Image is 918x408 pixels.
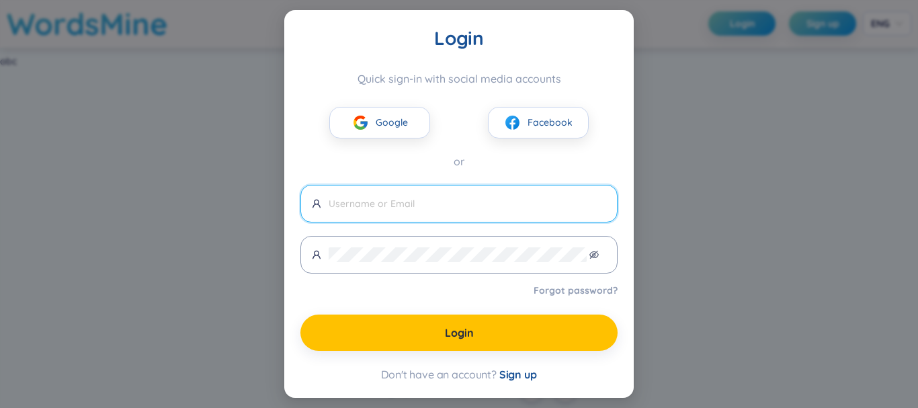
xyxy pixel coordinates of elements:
[352,114,369,131] img: google
[300,26,618,50] div: Login
[504,114,521,131] img: facebook
[300,72,618,85] div: Quick sign-in with social media accounts
[499,368,537,381] span: Sign up
[300,153,618,170] div: or
[376,115,408,130] span: Google
[528,115,573,130] span: Facebook
[300,315,618,351] button: Login
[312,250,321,259] span: user
[312,199,321,208] span: user
[329,107,430,138] button: googleGoogle
[445,325,474,340] span: Login
[329,196,606,211] input: Username or Email
[589,250,599,259] span: eye-invisible
[534,284,618,297] a: Forgot password?
[488,107,589,138] button: facebookFacebook
[300,367,618,382] div: Don't have an account?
